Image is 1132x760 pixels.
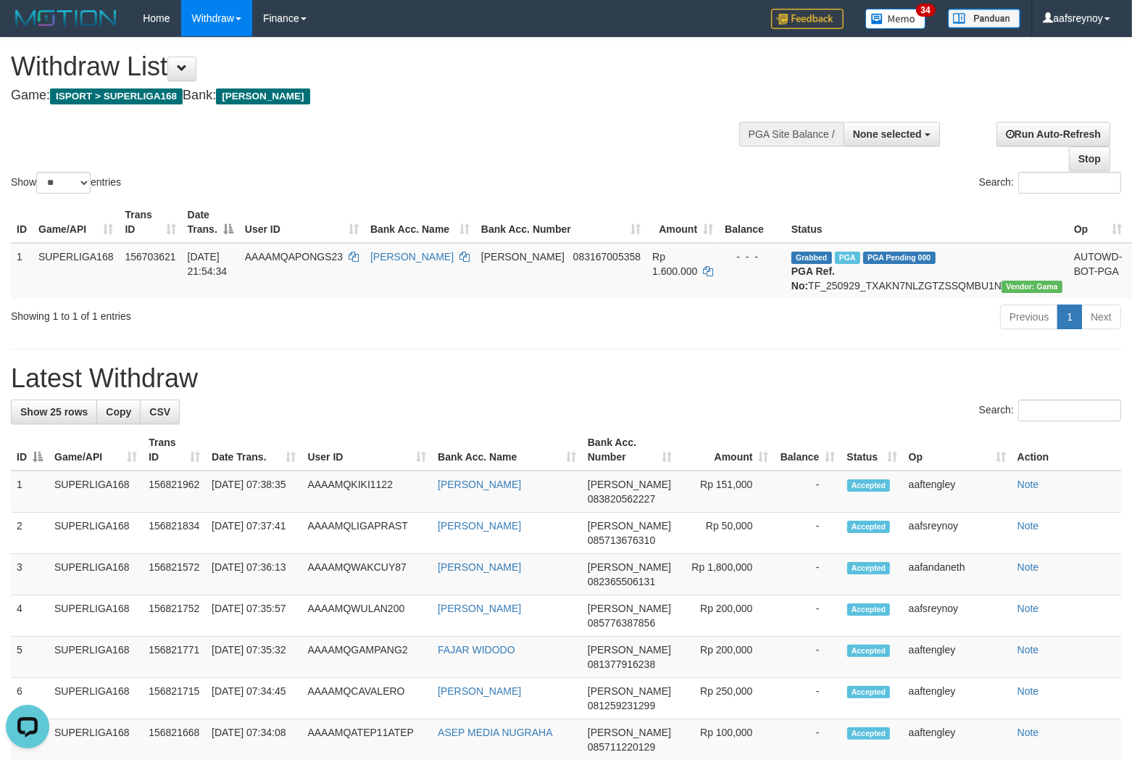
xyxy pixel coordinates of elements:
td: AAAAMQCAVALERO [301,678,432,719]
td: 156821771 [143,637,206,678]
button: None selected [844,122,940,146]
span: Accepted [847,727,891,740]
span: Vendor URL: https://trx31.1velocity.biz [1002,281,1062,293]
a: [PERSON_NAME] [438,603,521,614]
th: Amount: activate to sort column ascending [678,429,775,471]
a: [PERSON_NAME] [370,251,454,263]
a: Note [1017,727,1039,738]
span: Accepted [847,479,891,492]
td: - [775,554,841,595]
td: 156821962 [143,471,206,513]
a: Note [1017,520,1039,532]
b: PGA Ref. No: [791,265,835,292]
td: 156821715 [143,678,206,719]
th: Op: activate to sort column ascending [903,429,1012,471]
th: Amount: activate to sort column ascending [646,202,719,243]
a: Show 25 rows [11,400,97,424]
span: Copy 085711220129 to clipboard [588,741,655,753]
td: 6 [11,678,49,719]
td: aaftengley [903,637,1012,678]
span: ISPORT > SUPERLIGA168 [50,88,183,104]
td: 5 [11,637,49,678]
td: SUPERLIGA168 [49,637,143,678]
th: ID: activate to sort column descending [11,429,49,471]
td: 3 [11,554,49,595]
h1: Latest Withdraw [11,364,1121,393]
td: 156821834 [143,513,206,554]
span: Copy 085776387856 to clipboard [588,617,655,629]
th: Date Trans.: activate to sort column ascending [206,429,301,471]
td: SUPERLIGA168 [49,471,143,513]
td: SUPERLIGA168 [49,513,143,554]
td: - [775,637,841,678]
td: [DATE] 07:34:45 [206,678,301,719]
th: Bank Acc. Name: activate to sort column ascending [365,202,475,243]
th: Status: activate to sort column ascending [841,429,903,471]
th: Date Trans.: activate to sort column descending [182,202,239,243]
div: - - - [725,249,780,264]
td: aafandaneth [903,554,1012,595]
a: Run Auto-Refresh [996,122,1110,146]
a: Note [1017,479,1039,490]
span: [PERSON_NAME] [481,251,565,263]
label: Show entries [11,172,121,194]
a: Note [1017,603,1039,614]
td: - [775,471,841,513]
td: SUPERLIGA168 [33,243,120,299]
span: [PERSON_NAME] [588,644,671,656]
a: [PERSON_NAME] [438,520,521,532]
td: SUPERLIGA168 [49,678,143,719]
a: 1 [1057,305,1082,329]
th: ID [11,202,33,243]
td: Rp 151,000 [678,471,775,513]
th: User ID: activate to sort column ascending [301,429,432,471]
span: Show 25 rows [20,406,88,418]
span: Accepted [847,521,891,533]
td: - [775,678,841,719]
a: Stop [1069,146,1110,171]
a: Previous [1000,305,1058,329]
a: Note [1017,685,1039,697]
td: Rp 50,000 [678,513,775,554]
td: Rp 250,000 [678,678,775,719]
td: [DATE] 07:35:32 [206,637,301,678]
th: Action [1012,429,1121,471]
a: CSV [140,400,180,424]
th: User ID: activate to sort column ascending [239,202,365,243]
td: aafsreynoy [903,513,1012,554]
td: 1 [11,243,33,299]
td: aaftengley [903,678,1012,719]
span: [PERSON_NAME] [588,561,671,573]
td: 2 [11,513,49,554]
span: [PERSON_NAME] [588,520,671,532]
td: AUTOWD-BOT-PGA [1068,243,1128,299]
select: Showentries [36,172,91,194]
td: [DATE] 07:36:13 [206,554,301,595]
span: CSV [149,406,170,418]
th: Bank Acc. Number: activate to sort column ascending [475,202,646,243]
span: [PERSON_NAME] [588,479,671,490]
a: FAJAR WIDODO [438,644,515,656]
td: - [775,595,841,637]
label: Search: [979,172,1121,194]
td: 1 [11,471,49,513]
th: Trans ID: activate to sort column ascending [120,202,182,243]
span: [PERSON_NAME] [588,727,671,738]
th: Trans ID: activate to sort column ascending [143,429,206,471]
td: Rp 1,800,000 [678,554,775,595]
th: Bank Acc. Name: activate to sort column ascending [432,429,582,471]
th: Game/API: activate to sort column ascending [49,429,143,471]
span: [PERSON_NAME] [588,603,671,614]
span: Copy 081377916238 to clipboard [588,658,655,670]
span: Copy 081259231299 to clipboard [588,700,655,711]
td: Rp 200,000 [678,595,775,637]
td: SUPERLIGA168 [49,554,143,595]
th: Op: activate to sort column ascending [1068,202,1128,243]
span: Rp 1.600.000 [652,251,697,277]
td: AAAAMQWAKCUY87 [301,554,432,595]
td: [DATE] 07:38:35 [206,471,301,513]
span: Grabbed [791,252,832,264]
span: None selected [853,128,922,140]
td: AAAAMQKIKI1122 [301,471,432,513]
td: TF_250929_TXAKN7NLZGTZSSQMBU1N [786,243,1068,299]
